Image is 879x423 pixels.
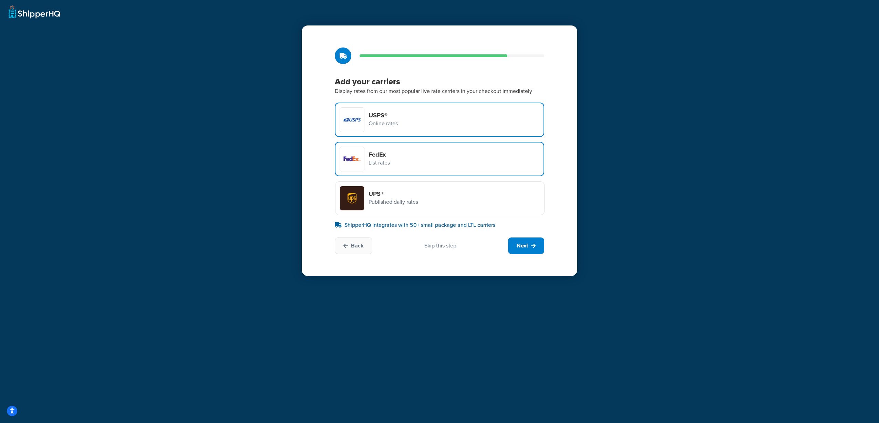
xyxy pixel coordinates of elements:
p: ShipperHQ integrates with 50+ small package and LTL carriers [335,221,544,229]
button: Next [508,237,544,254]
p: Display rates from our most popular live rate carriers in your checkout immediately [335,87,544,96]
h3: Add your carriers [335,76,544,87]
p: Online rates [369,119,398,128]
h4: UPS® [369,190,418,198]
p: List rates [369,158,390,167]
p: Published daily rates [369,198,418,207]
h4: USPS® [369,112,398,119]
button: Back [335,237,372,254]
div: Skip this step [424,242,456,250]
span: Back [351,242,364,250]
h4: FedEx [369,151,390,158]
span: Next [517,242,528,250]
